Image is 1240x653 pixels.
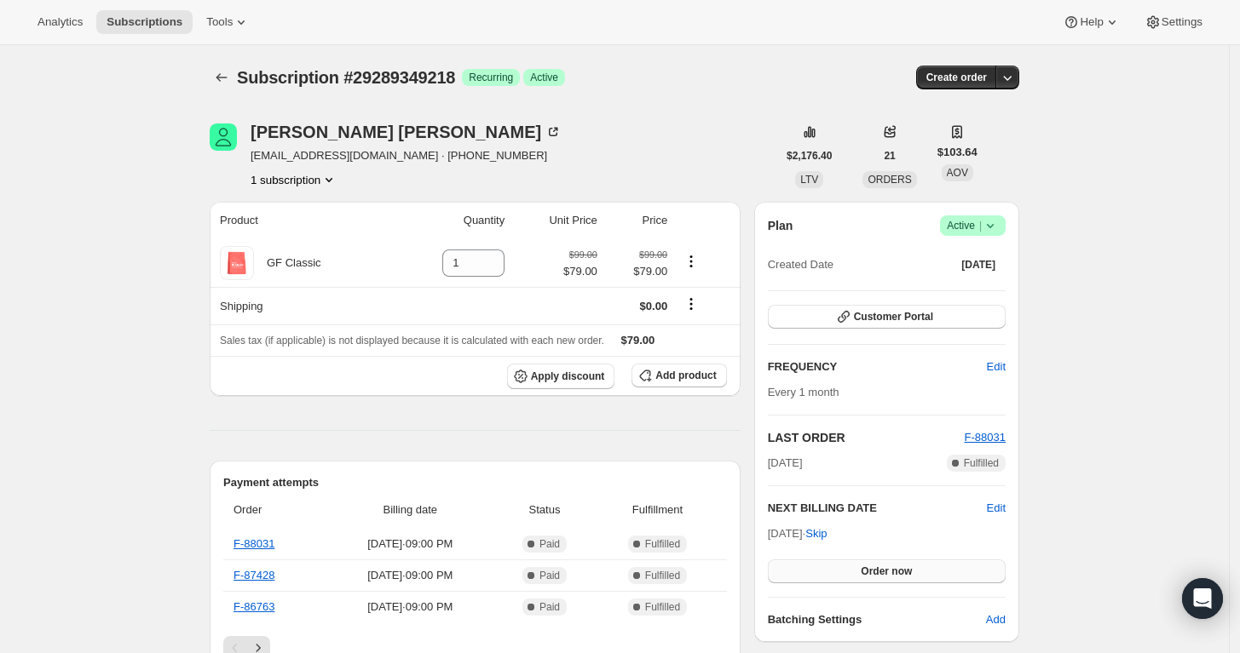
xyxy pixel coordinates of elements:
[37,15,83,29] span: Analytics
[539,569,560,582] span: Paid
[965,429,1006,446] button: F-88031
[977,353,1016,381] button: Edit
[947,167,968,179] span: AOV
[531,369,605,383] span: Apply discount
[1053,10,1130,34] button: Help
[210,202,395,239] th: Product
[563,263,597,280] span: $79.00
[768,611,986,628] h6: Batching Settings
[210,123,237,151] span: Bonnie M Sullivan
[678,252,705,271] button: Product actions
[330,567,491,584] span: [DATE] · 09:00 PM
[234,569,274,581] a: F-87428
[621,334,655,347] span: $79.00
[530,71,558,84] span: Active
[234,537,274,550] a: F-88031
[768,256,833,273] span: Created Date
[632,364,726,387] button: Add product
[1182,578,1223,619] div: Open Intercom Messenger
[1134,10,1213,34] button: Settings
[768,305,1006,329] button: Customer Portal
[645,600,680,614] span: Fulfilled
[961,258,995,272] span: [DATE]
[979,219,982,232] span: |
[539,600,560,614] span: Paid
[639,249,667,260] small: $99.00
[874,144,905,168] button: 21
[916,66,997,89] button: Create order
[206,15,233,29] span: Tools
[210,287,395,324] th: Shipping
[800,174,818,186] span: LTV
[645,537,680,551] span: Fulfilled
[951,253,1006,277] button: [DATE]
[640,300,668,312] span: $0.00
[569,249,597,260] small: $99.00
[237,68,455,87] span: Subscription #29289349218
[678,295,705,313] button: Shipping actions
[926,71,987,84] span: Create order
[330,599,491,616] span: [DATE] · 09:00 PM
[251,171,337,188] button: Product actions
[987,358,1006,375] span: Edit
[937,144,978,161] span: $103.64
[868,174,911,186] span: ORDERS
[598,501,716,518] span: Fulfillment
[768,217,793,234] h2: Plan
[795,520,837,547] button: Skip
[501,501,589,518] span: Status
[251,123,562,140] div: [PERSON_NAME] [PERSON_NAME]
[330,501,491,518] span: Billing date
[805,525,827,542] span: Skip
[608,263,667,280] span: $79.00
[539,537,560,551] span: Paid
[768,429,965,446] h2: LAST ORDER
[107,15,182,29] span: Subscriptions
[768,527,828,540] span: [DATE] ·
[395,202,510,239] th: Quantity
[251,147,562,164] span: [EMAIL_ADDRESS][DOMAIN_NAME] · [PHONE_NUMBER]
[645,569,680,582] span: Fulfilled
[220,335,604,347] span: Sales tax (if applicable) is not displayed because it is calculated with each new order.
[768,500,987,517] h2: NEXT BILLING DATE
[655,369,716,382] span: Add product
[603,202,672,239] th: Price
[1162,15,1203,29] span: Settings
[884,149,895,163] span: 21
[27,10,93,34] button: Analytics
[947,217,999,234] span: Active
[234,600,274,613] a: F-86763
[96,10,193,34] button: Subscriptions
[469,71,513,84] span: Recurring
[330,536,491,553] span: [DATE] · 09:00 PM
[768,455,803,472] span: [DATE]
[223,474,727,491] h2: Payment attempts
[254,255,321,272] div: GF Classic
[223,491,325,529] th: Order
[510,202,603,239] th: Unit Price
[768,386,839,398] span: Every 1 month
[1080,15,1103,29] span: Help
[976,606,1016,633] button: Add
[210,66,234,89] button: Subscriptions
[776,144,842,168] button: $2,176.40
[964,456,999,470] span: Fulfilled
[768,559,1006,583] button: Order now
[196,10,260,34] button: Tools
[965,431,1006,444] a: F-88031
[854,310,933,324] span: Customer Portal
[861,564,912,578] span: Order now
[787,149,832,163] span: $2,176.40
[986,611,1006,628] span: Add
[768,358,987,375] h2: FREQUENCY
[507,364,615,389] button: Apply discount
[987,500,1006,517] button: Edit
